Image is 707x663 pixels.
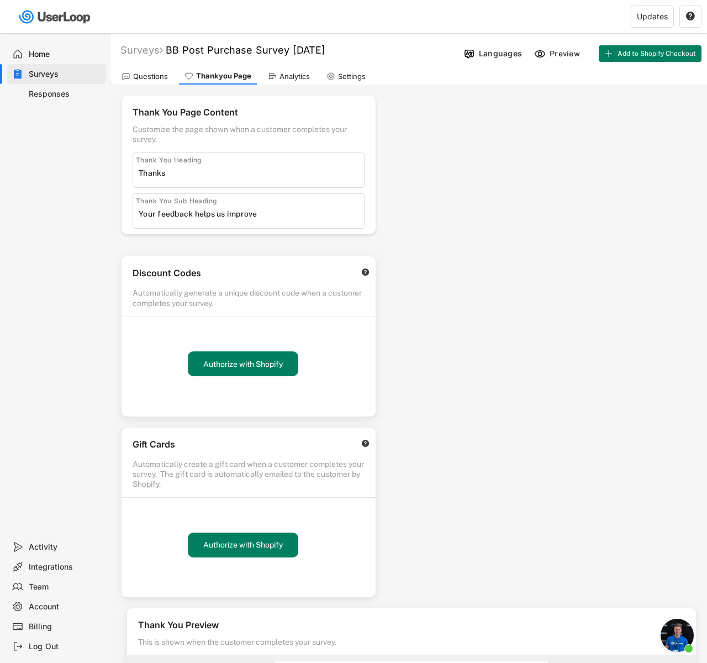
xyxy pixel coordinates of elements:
[29,89,102,99] div: Responses
[29,69,102,80] div: Surveys
[133,288,365,308] div: Automatically generate a unique discount code when a customer completes your survey.
[550,49,583,59] div: Preview
[133,107,365,122] div: Thank You Page Content
[17,6,94,28] img: userloop-logo-01.svg
[133,267,350,282] div: Discount Codes
[29,602,102,612] div: Account
[188,351,298,376] button: Authorize with Shopify
[29,582,102,592] div: Team
[361,268,370,276] button: 
[188,533,298,557] button: Authorize with Shopify
[138,619,685,634] div: Thank You Preview
[133,124,365,144] div: Customize the page shown when a customer completes your survey.
[29,622,102,632] div: Billing
[166,44,325,56] font: BB Post Purchase Survey [DATE]
[599,45,701,62] button: Add to Shopify Checkout
[362,268,370,276] text: 
[479,49,522,59] div: Languages
[361,439,370,448] button: 
[196,71,251,81] div: Thankyou Page
[637,13,668,20] div: Updates
[686,11,695,21] text: 
[463,48,475,60] img: Language%20Icon.svg
[133,459,365,490] div: Automatically create a gift card when a customer completes your survey. The gift card is automati...
[29,641,102,652] div: Log Out
[685,12,695,22] button: 
[279,72,310,81] div: Analytics
[338,72,366,81] div: Settings
[29,542,102,552] div: Activity
[29,49,102,60] div: Home
[136,197,217,206] div: Thank You Sub Heading
[661,619,694,652] a: Open chat
[136,156,202,165] div: Thank You Heading
[133,439,350,454] div: Gift Cards
[618,50,696,57] span: Add to Shopify Checkout
[120,44,163,56] div: Surveys
[138,637,593,652] div: This is shown when the customer completes your survey.
[362,439,370,448] text: 
[133,72,168,81] div: Questions
[29,562,102,572] div: Integrations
